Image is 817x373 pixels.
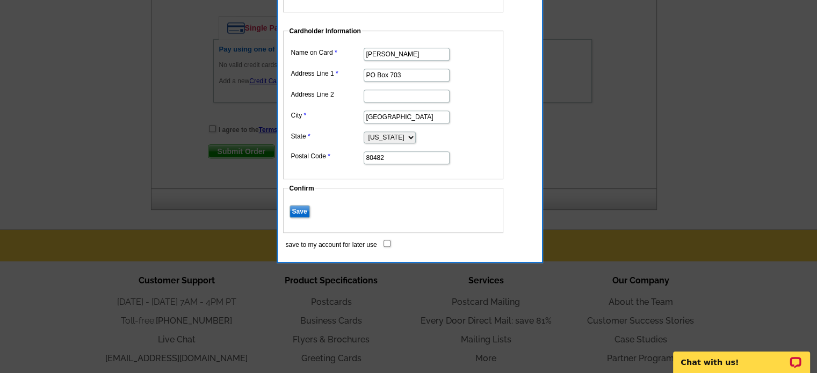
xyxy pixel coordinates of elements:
iframe: LiveChat chat widget [666,339,817,373]
label: Postal Code [291,151,363,161]
label: Address Line 2 [291,90,363,99]
input: Save [290,205,310,218]
legend: Confirm [288,184,315,193]
label: Address Line 1 [291,69,363,78]
legend: Cardholder Information [288,26,362,36]
label: State [291,131,363,141]
label: Name on Card [291,48,363,57]
label: City [291,111,363,120]
label: save to my account for later use [286,240,377,250]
